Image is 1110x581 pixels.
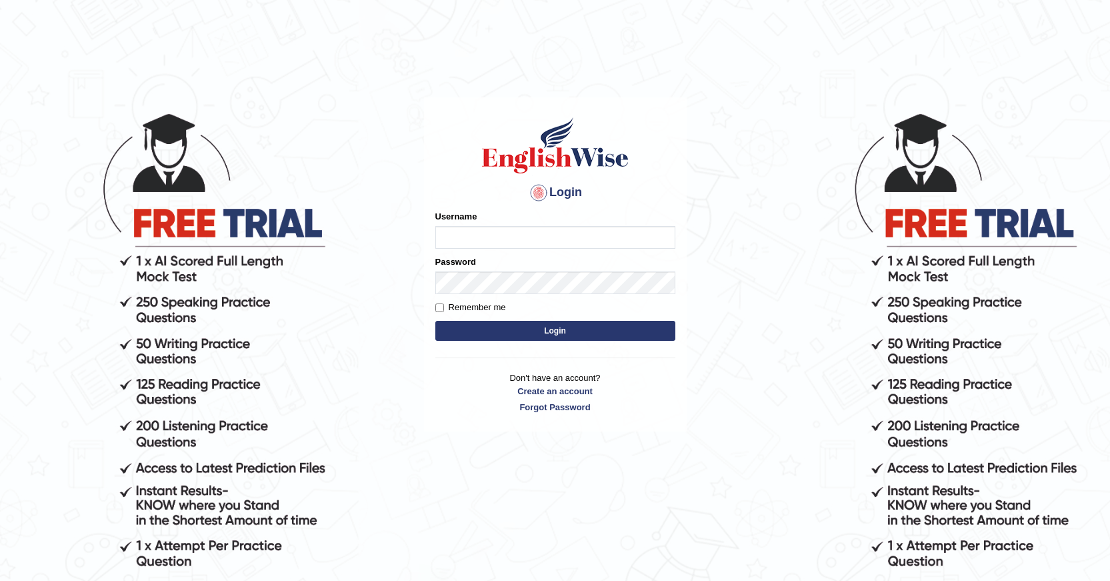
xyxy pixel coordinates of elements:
a: Forgot Password [435,401,675,414]
p: Don't have an account? [435,372,675,413]
a: Create an account [435,385,675,398]
label: Password [435,255,476,268]
h4: Login [435,182,675,203]
img: Logo of English Wise sign in for intelligent practice with AI [479,115,631,175]
label: Username [435,210,477,223]
input: Remember me [435,304,444,312]
button: Login [435,321,675,341]
label: Remember me [435,301,506,314]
